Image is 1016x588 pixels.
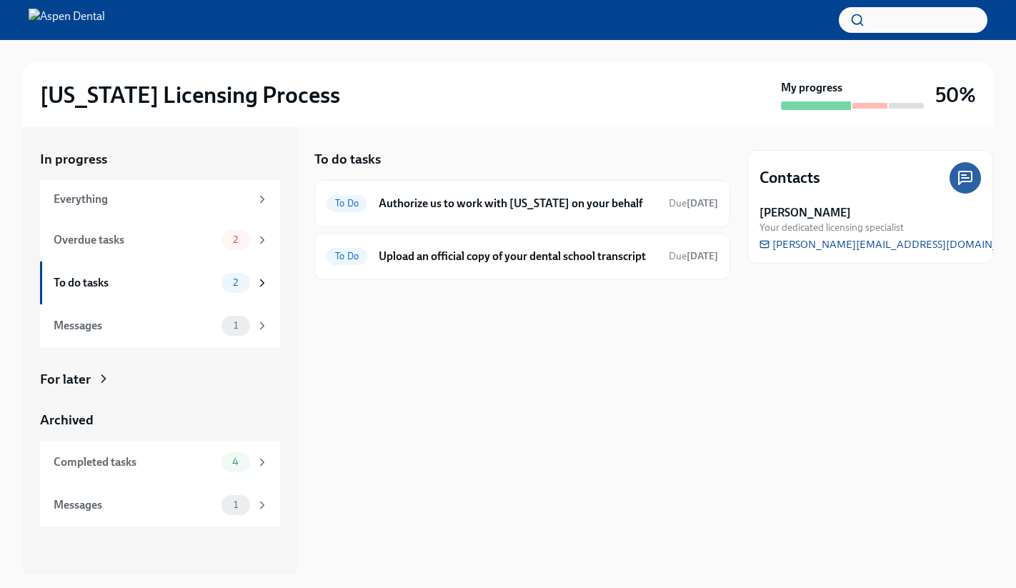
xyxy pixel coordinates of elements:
[40,370,91,389] div: For later
[759,205,851,221] strong: [PERSON_NAME]
[669,250,718,262] span: Due
[40,484,280,527] a: Messages1
[29,9,105,31] img: Aspen Dental
[327,198,367,209] span: To Do
[314,150,381,169] h5: To do tasks
[379,196,657,211] h6: Authorize us to work with [US_STATE] on your behalf
[687,250,718,262] strong: [DATE]
[54,497,216,513] div: Messages
[54,318,216,334] div: Messages
[40,370,280,389] a: For later
[225,320,246,331] span: 1
[669,197,718,209] span: Due
[54,232,216,248] div: Overdue tasks
[327,251,367,261] span: To Do
[54,454,216,470] div: Completed tasks
[687,197,718,209] strong: [DATE]
[935,82,976,108] h3: 50%
[225,499,246,510] span: 1
[669,249,718,263] span: October 21st, 2025 09:00
[669,196,718,210] span: October 7th, 2025 09:00
[54,191,250,207] div: Everything
[327,192,718,215] a: To DoAuthorize us to work with [US_STATE] on your behalfDue[DATE]
[40,219,280,261] a: Overdue tasks2
[40,304,280,347] a: Messages1
[40,150,280,169] a: In progress
[40,81,340,109] h2: [US_STATE] Licensing Process
[54,275,216,291] div: To do tasks
[40,411,280,429] a: Archived
[759,221,904,234] span: Your dedicated licensing specialist
[40,261,280,304] a: To do tasks2
[224,277,246,288] span: 2
[759,167,820,189] h4: Contacts
[40,441,280,484] a: Completed tasks4
[781,80,842,96] strong: My progress
[224,234,246,245] span: 2
[327,245,718,268] a: To DoUpload an official copy of your dental school transcriptDue[DATE]
[224,457,247,467] span: 4
[40,180,280,219] a: Everything
[379,249,657,264] h6: Upload an official copy of your dental school transcript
